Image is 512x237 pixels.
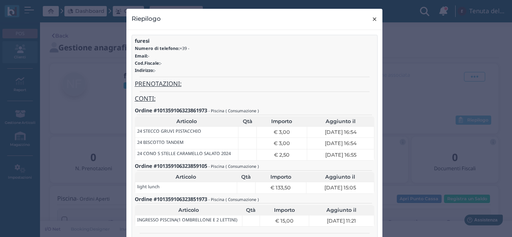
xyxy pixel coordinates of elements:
h6: 24 CONO 5 STELLE CARAMELLO SALATO 2024 [137,151,231,156]
span: € 3,00 [274,139,290,147]
span: Assistenza [24,6,53,12]
h4: Riepilogo [132,14,161,23]
b: Numero di telefono: [135,45,180,51]
small: - Piscina [208,197,224,202]
h6: 24 BISCOTTO TANDEM [137,140,184,145]
b: furesi [135,37,150,44]
span: × [372,14,378,24]
h6: 24 STECCO GRUVI PISTACCHIO [137,129,201,133]
th: Importo [260,205,309,215]
small: - Piscina [208,163,224,169]
th: Qtà [238,116,256,127]
b: Ordine #101359106323851973 [135,195,207,203]
th: Articolo [135,172,237,182]
span: [DATE] 16:54 [325,139,357,147]
span: € 15,00 [275,217,294,225]
small: ( Consumazione ) [226,197,259,202]
span: [DATE] 11:21 [327,217,356,225]
h6: - [135,54,375,58]
span: [DATE] 16:54 [325,128,357,136]
th: Importo [256,116,307,127]
h6: - [135,61,375,66]
span: [DATE] 15:05 [324,184,356,191]
th: Aggiunto il [309,205,374,215]
small: ( Consumazione ) [226,163,259,169]
b: Ordine #101359106323861973 [135,107,207,114]
b: Indirizzo: [135,67,154,73]
th: Aggiunto il [307,116,374,127]
b: Ordine #101359106323859105 [135,162,207,169]
th: Qtà [242,205,260,215]
h6: INGRESSO PISCINA(1 OMBRELLONE E 2 LETTINI) [137,217,237,222]
th: Importo [255,172,306,182]
span: [DATE] 16:55 [325,151,356,159]
u: CONTI: [135,94,156,103]
h6: light lunch [137,184,160,189]
b: Email: [135,53,148,59]
h6: - [135,68,375,73]
u: PRENOTAZIONI: [135,80,182,88]
span: € 133,50 [270,184,291,191]
b: Cod.Fiscale: [135,60,160,66]
th: Qtà [237,172,255,182]
small: ( Consumazione ) [226,108,259,114]
th: Articolo [135,116,238,127]
th: Aggiunto il [306,172,374,182]
small: - Piscina [208,108,224,114]
h6: +39 - [135,46,375,51]
th: Articolo [135,205,242,215]
span: € 3,00 [274,128,290,136]
span: € 2,50 [274,151,290,159]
